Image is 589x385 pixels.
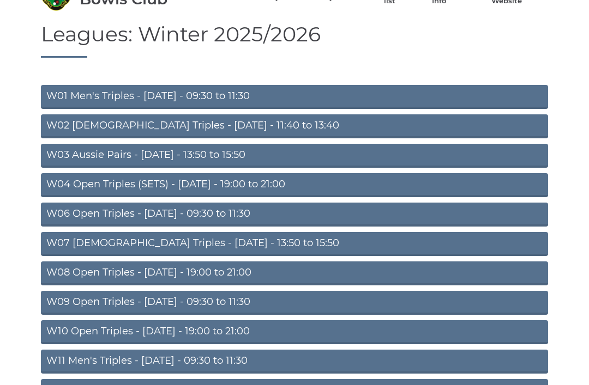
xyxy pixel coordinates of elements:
a: W07 [DEMOGRAPHIC_DATA] Triples - [DATE] - 13:50 to 15:50 [41,232,548,256]
a: W09 Open Triples - [DATE] - 09:30 to 11:30 [41,291,548,315]
a: W01 Men's Triples - [DATE] - 09:30 to 11:30 [41,85,548,109]
a: W08 Open Triples - [DATE] - 19:00 to 21:00 [41,261,548,285]
a: W10 Open Triples - [DATE] - 19:00 to 21:00 [41,320,548,344]
a: W06 Open Triples - [DATE] - 09:30 to 11:30 [41,203,548,227]
a: W03 Aussie Pairs - [DATE] - 13:50 to 15:50 [41,144,548,168]
a: W02 [DEMOGRAPHIC_DATA] Triples - [DATE] - 11:40 to 13:40 [41,114,548,138]
h1: Leagues: Winter 2025/2026 [41,23,548,58]
a: W11 Men's Triples - [DATE] - 09:30 to 11:30 [41,350,548,374]
a: W04 Open Triples (SETS) - [DATE] - 19:00 to 21:00 [41,173,548,197]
